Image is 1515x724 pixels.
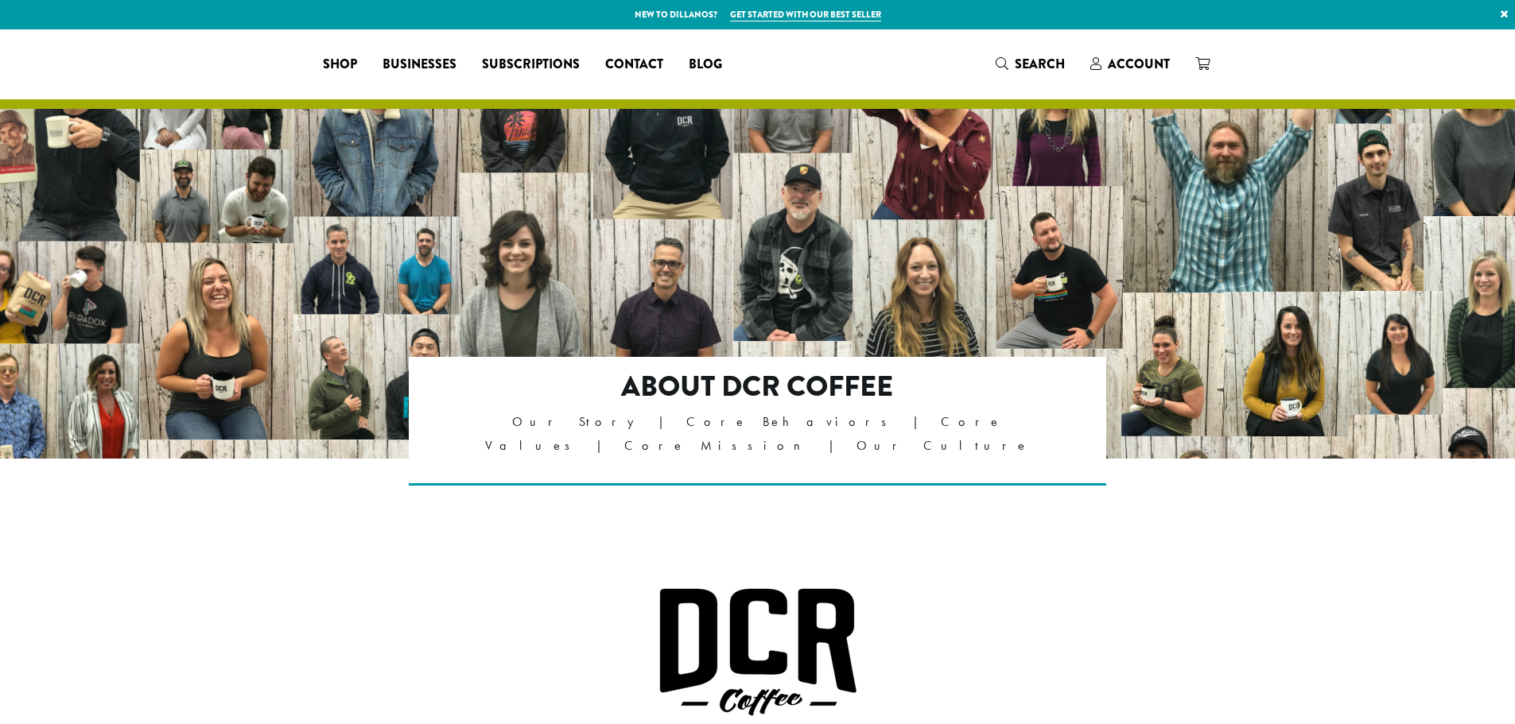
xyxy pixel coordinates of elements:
p: Our Story | Core Behaviors | Core Values | Core Mission | Our Culture [477,410,1038,458]
a: Get started with our best seller [730,8,881,21]
span: Search [1015,55,1065,73]
h2: About DCR Coffee [477,370,1038,404]
span: Blog [689,55,722,75]
a: Shop [310,52,370,77]
span: Businesses [383,55,456,75]
span: Shop [323,55,357,75]
span: Subscriptions [482,55,580,75]
span: Contact [605,55,663,75]
img: DCR Coffee Logo [658,587,857,717]
span: Account [1108,55,1170,73]
a: Search [983,51,1078,77]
